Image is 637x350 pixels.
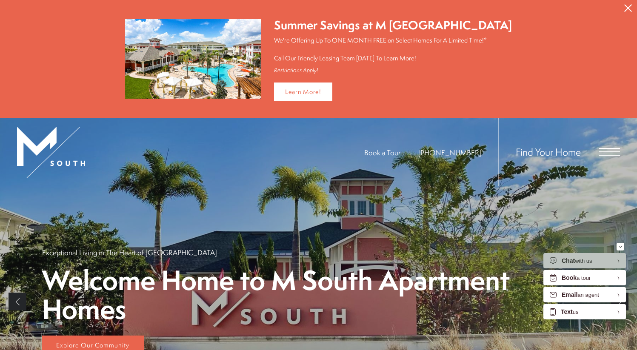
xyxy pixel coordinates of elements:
[274,67,512,74] div: Restrictions Apply!
[274,83,332,101] a: Learn More!
[56,341,129,350] span: Explore Our Community
[418,148,481,157] span: [PHONE_NUMBER]
[599,148,620,156] button: Open Menu
[516,145,581,159] a: Find Your Home
[364,148,400,157] a: Book a Tour
[418,148,481,157] a: Call Us at 813-570-8014
[42,248,217,257] p: Exceptional Living in The Heart of [GEOGRAPHIC_DATA]
[274,17,512,34] div: Summer Savings at M [GEOGRAPHIC_DATA]
[125,19,261,99] img: Summer Savings at M South Apartments
[17,127,85,178] img: MSouth
[274,36,512,63] p: We're Offering Up To ONE MONTH FREE on Select Homes For A Limited Time!* Call Our Friendly Leasin...
[42,266,595,324] p: Welcome Home to M South Apartment Homes
[9,293,26,310] a: Previous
